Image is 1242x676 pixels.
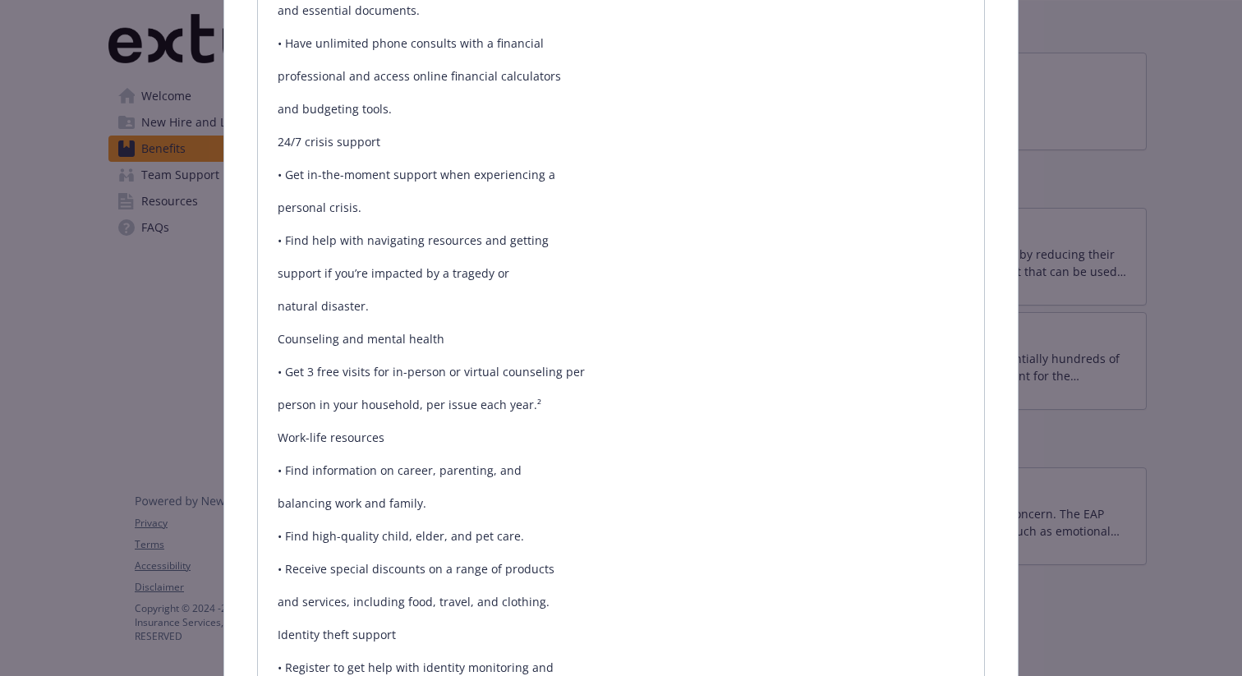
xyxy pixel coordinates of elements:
[278,99,964,119] p: and budgeting tools.
[278,165,964,185] p: • Get in-the-moment support when experiencing a
[278,395,964,415] p: person in your household, per issue each year.²
[278,297,964,316] p: natural disaster.
[278,527,964,546] p: • Find high-quality child, elder, and pet care.
[278,67,964,86] p: professional and access online financial calculators
[278,428,964,448] p: Work-life resources
[278,592,964,612] p: and services, including food, travel, and clothing.
[278,494,964,513] p: balancing work and family.
[278,362,964,382] p: • Get 3 free visits for in-person or virtual counseling per
[278,198,964,218] p: personal crisis.
[278,34,964,53] p: • Have unlimited phone consults with a financial
[278,231,964,251] p: • Find help with navigating resources and getting
[278,625,964,645] p: Identity theft support
[278,329,964,349] p: Counseling and mental health
[278,132,964,152] p: 24/7 crisis support
[278,461,964,481] p: • Find information on career, parenting, and
[278,1,964,21] p: and essential documents.
[278,559,964,579] p: • Receive special discounts on a range of products
[278,264,964,283] p: support if you’re impacted by a tragedy or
